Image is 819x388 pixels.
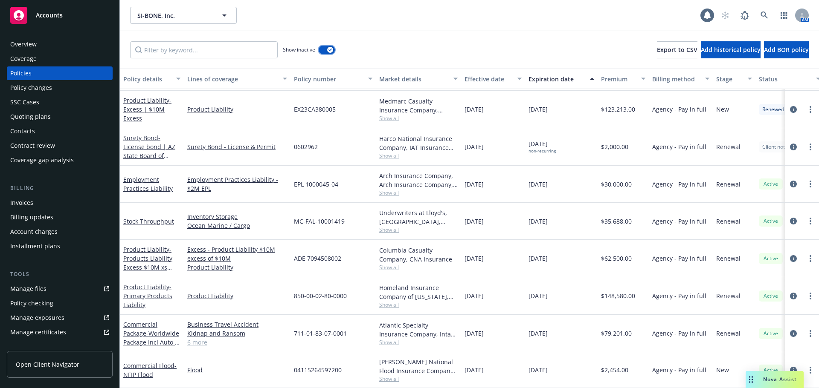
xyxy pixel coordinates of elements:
div: Tools [7,270,113,279]
a: Product Liability [187,263,287,272]
input: Filter by keyword... [130,41,278,58]
div: Contacts [10,124,35,138]
div: Arch Insurance Company, Arch Insurance Company, CRC Group [379,171,458,189]
button: Billing method [649,69,713,89]
a: Quoting plans [7,110,113,124]
span: [DATE] [529,291,548,300]
div: Coverage gap analysis [10,153,74,167]
button: Effective date [461,69,525,89]
a: more [805,365,816,375]
span: Show all [379,152,458,159]
a: circleInformation [788,142,799,152]
a: Switch app [775,7,793,24]
span: Agency - Pay in full [652,180,706,189]
span: Add BOR policy [764,46,809,54]
span: Renewal [716,180,741,189]
span: Renewal [716,254,741,263]
span: [DATE] [529,139,556,154]
span: [DATE] [465,142,484,151]
span: [DATE] [529,105,548,114]
div: Homeland Insurance Company of [US_STATE], Intact Insurance [379,283,458,301]
span: Agency - Pay in full [652,142,706,151]
span: [DATE] [465,291,484,300]
a: Coverage gap analysis [7,153,113,167]
div: Market details [379,75,448,83]
a: Policy changes [7,81,113,95]
span: Show all [379,301,458,308]
a: Policy checking [7,296,113,310]
span: Active [762,330,779,337]
a: Product Liability [123,245,172,280]
div: Manage certificates [10,325,66,339]
span: Active [762,292,779,300]
span: Renewal [716,142,741,151]
div: SSC Cases [10,95,39,109]
span: Nova Assist [763,376,797,383]
span: [DATE] [529,365,548,374]
a: more [805,253,816,264]
div: Policy checking [10,296,53,310]
button: Stage [713,69,755,89]
span: EX23CA380005 [294,105,336,114]
span: Active [762,217,779,225]
span: [DATE] [529,180,548,189]
span: EPL 1000045-04 [294,180,338,189]
span: [DATE] [465,329,484,338]
a: Manage claims [7,340,113,354]
span: $35,688.00 [601,217,632,226]
a: more [805,328,816,339]
span: ADE 7094508002 [294,254,341,263]
span: [DATE] [465,217,484,226]
a: Inventory Storage [187,212,287,221]
div: Policy details [123,75,171,83]
span: [DATE] [529,329,548,338]
a: Invoices [7,196,113,210]
span: $79,201.00 [601,329,632,338]
span: New [716,365,729,374]
div: Invoices [10,196,33,210]
a: Product Liability [123,96,171,122]
span: Agency - Pay in full [652,105,706,114]
div: non-recurring [529,148,556,154]
span: Show all [379,189,458,196]
span: Agency - Pay in full [652,365,706,374]
div: Contract review [10,139,55,152]
a: Employment Practices Liability [123,175,173,193]
span: $123,213.00 [601,105,635,114]
span: Show all [379,375,458,382]
a: Manage files [7,282,113,296]
span: Show all [379,226,458,233]
div: Stage [716,75,743,83]
a: Installment plans [7,239,113,253]
a: Product Liability [187,291,287,300]
div: Medmarc Casualty Insurance Company, Medmarc [379,97,458,115]
a: Product Liability [187,105,287,114]
span: $148,580.00 [601,291,635,300]
div: Account charges [10,225,58,239]
span: Add historical policy [701,46,761,54]
a: more [805,216,816,226]
span: Show all [379,339,458,346]
span: 711-01-83-07-0001 [294,329,347,338]
div: Columbia Casualty Company, CNA Insurance [379,246,458,264]
div: Overview [10,37,37,51]
div: Installment plans [10,239,60,253]
a: Manage certificates [7,325,113,339]
a: Excess - Product Liability $10M excess of $10M [187,245,287,263]
span: $30,000.00 [601,180,632,189]
span: Agency - Pay in full [652,217,706,226]
a: circleInformation [788,365,799,375]
div: Expiration date [529,75,585,83]
div: Quoting plans [10,110,51,124]
span: [DATE] [465,180,484,189]
a: Billing updates [7,210,113,224]
span: New [716,105,729,114]
span: Agency - Pay in full [652,291,706,300]
span: $62,500.00 [601,254,632,263]
div: Billing [7,184,113,193]
a: Contract review [7,139,113,152]
div: Status [759,75,811,83]
span: $2,454.00 [601,365,628,374]
div: Billing method [652,75,700,83]
span: Show all [379,115,458,122]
